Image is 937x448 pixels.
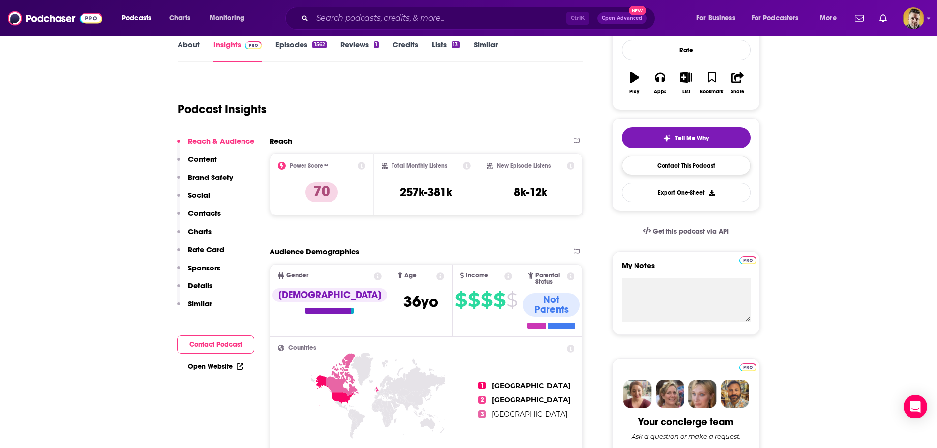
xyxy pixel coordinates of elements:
a: Lists13 [432,40,459,62]
span: [GEOGRAPHIC_DATA] [492,381,571,390]
button: Details [177,281,212,299]
button: List [673,65,698,101]
img: Podchaser Pro [245,41,262,49]
button: Sponsors [177,263,220,281]
span: Monitoring [210,11,244,25]
div: Bookmark [700,89,723,95]
img: Podchaser Pro [739,363,756,371]
button: open menu [203,10,257,26]
span: Countries [288,345,316,351]
span: Parental Status [535,272,565,285]
img: tell me why sparkle [663,134,671,142]
a: Contact This Podcast [622,156,751,175]
p: 70 [305,182,338,202]
h1: Podcast Insights [178,102,267,117]
div: List [682,89,690,95]
button: open menu [745,10,813,26]
span: Get this podcast via API [653,227,729,236]
button: Social [177,190,210,209]
input: Search podcasts, credits, & more... [312,10,566,26]
p: Social [188,190,210,200]
p: Reach & Audience [188,136,254,146]
button: Bookmark [699,65,725,101]
h2: Power Score™ [290,162,328,169]
button: Content [177,154,217,173]
button: Contact Podcast [177,335,254,354]
img: User Profile [903,7,924,29]
a: Get this podcast via API [635,219,737,243]
div: [DEMOGRAPHIC_DATA] [272,288,387,302]
h2: Total Monthly Listens [392,162,447,169]
span: Charts [169,11,190,25]
a: Show notifications dropdown [851,10,868,27]
span: More [820,11,837,25]
a: Credits [393,40,418,62]
img: Podchaser Pro [739,256,756,264]
span: [GEOGRAPHIC_DATA] [492,410,567,418]
a: Show notifications dropdown [876,10,891,27]
a: Pro website [739,362,756,371]
a: InsightsPodchaser Pro [213,40,262,62]
span: $ [493,292,505,308]
span: [GEOGRAPHIC_DATA] [492,395,571,404]
h2: Reach [270,136,292,146]
div: Rate [622,40,751,60]
div: Search podcasts, credits, & more... [295,7,665,30]
a: Open Website [188,362,243,371]
p: Brand Safety [188,173,233,182]
button: Contacts [177,209,221,227]
span: New [629,6,646,15]
p: Details [188,281,212,290]
h3: 257k-381k [400,185,452,200]
h2: New Episode Listens [497,162,551,169]
span: 3 [478,410,486,418]
button: Open AdvancedNew [597,12,647,24]
button: open menu [115,10,164,26]
p: Charts [188,227,212,236]
div: Share [731,89,744,95]
div: Play [629,89,639,95]
span: Logged in as JohnMoore [903,7,924,29]
span: Age [404,272,417,279]
span: 2 [478,396,486,404]
a: Pro website [739,255,756,264]
button: tell me why sparkleTell Me Why [622,127,751,148]
span: For Podcasters [752,11,799,25]
span: $ [481,292,492,308]
div: Open Intercom Messenger [904,395,927,418]
img: Sydney Profile [623,380,652,408]
span: $ [468,292,480,308]
span: Open Advanced [602,16,642,21]
span: 36 yo [403,292,438,311]
img: Jon Profile [721,380,749,408]
a: Reviews1 [340,40,379,62]
span: 1 [478,382,486,389]
span: Gender [286,272,308,279]
button: Export One-Sheet [622,183,751,202]
button: open menu [813,10,849,26]
button: Rate Card [177,245,224,263]
a: About [178,40,200,62]
button: Show profile menu [903,7,924,29]
div: Ask a question or make a request. [632,432,741,440]
img: Barbara Profile [656,380,684,408]
button: Play [622,65,647,101]
span: $ [506,292,517,308]
label: My Notes [622,261,751,278]
a: Episodes1562 [275,40,326,62]
div: Not Parents [523,293,580,317]
span: $ [455,292,467,308]
div: Your concierge team [638,416,733,428]
button: Charts [177,227,212,245]
span: For Business [696,11,735,25]
p: Content [188,154,217,164]
button: open menu [690,10,748,26]
h3: 8k-12k [514,185,547,200]
div: 1562 [312,41,326,48]
span: Income [466,272,488,279]
button: Apps [647,65,673,101]
a: Podchaser - Follow, Share and Rate Podcasts [8,9,102,28]
button: Share [725,65,750,101]
button: Brand Safety [177,173,233,191]
p: Similar [188,299,212,308]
